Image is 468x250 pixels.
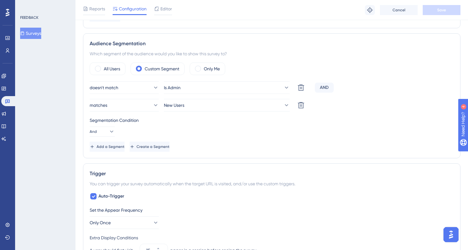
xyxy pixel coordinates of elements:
[130,142,170,152] button: Create a Segment
[380,5,418,15] button: Cancel
[145,65,179,73] label: Custom Segment
[423,5,460,15] button: Save
[164,81,290,94] button: Is Admin
[164,101,184,109] span: New Users
[15,2,39,9] span: Need Help?
[437,8,446,13] span: Save
[164,99,290,111] button: New Users
[90,84,118,91] span: doesn't match
[393,8,405,13] span: Cancel
[20,15,38,20] div: FEEDBACK
[442,225,460,244] iframe: UserGuiding AI Assistant Launcher
[119,5,147,13] span: Configuration
[90,81,159,94] button: doesn't match
[90,234,454,242] div: Extra Display Conditions
[90,99,159,111] button: matches
[315,83,334,93] div: AND
[89,5,105,13] span: Reports
[90,129,97,134] span: And
[90,117,454,124] div: Segmentation Condition
[90,127,115,137] button: And
[204,65,220,73] label: Only Me
[90,101,107,109] span: matches
[90,50,454,57] div: Which segment of the audience would you like to show this survey to?
[90,180,454,188] div: You can trigger your survey automatically when the target URL is visited, and/or use the custom t...
[90,170,454,177] div: Trigger
[160,5,172,13] span: Editor
[90,40,454,47] div: Audience Segmentation
[90,142,125,152] button: Add a Segment
[104,65,120,73] label: All Users
[98,193,124,200] span: Auto-Trigger
[20,28,41,39] button: Surveys
[90,219,111,226] span: Only Once
[136,144,170,149] span: Create a Segment
[97,144,125,149] span: Add a Segment
[44,3,46,8] div: 4
[164,84,181,91] span: Is Admin
[90,206,454,214] div: Set the Appear Frequency
[90,216,159,229] button: Only Once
